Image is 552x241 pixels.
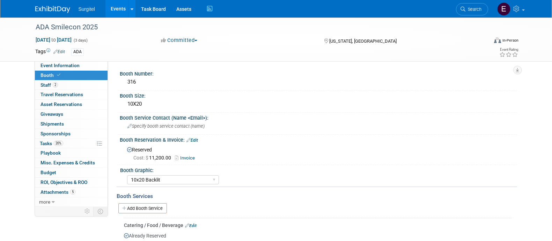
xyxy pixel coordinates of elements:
div: Event Format [447,36,519,47]
a: ROI, Objectives & ROO [35,178,108,187]
email: ) [203,123,205,129]
span: ROI, Objectives & ROO [41,179,87,185]
a: Tasks20% [35,139,108,148]
i: Booth reservation complete [57,73,60,77]
div: Booth Size: [120,91,517,99]
div: Booth Number: [120,69,517,77]
div: ADA Smilecon 2025 [33,21,478,34]
span: Sponsorships [41,131,71,136]
div: Reserved [125,144,512,162]
span: (3 days) [73,38,88,43]
div: In-Person [502,38,518,43]
a: Event Information [35,61,108,70]
a: Booth [35,71,108,80]
span: 11,200.00 [133,155,174,161]
div: 10X20 [125,99,512,109]
div: Booth Services [117,192,517,200]
span: Misc. Expenses & Credits [41,160,95,165]
a: Budget [35,168,108,177]
span: Tasks [40,141,63,146]
span: Surgitel [79,6,95,12]
div: Booth Reservation & Invoice: [120,135,517,144]
span: Booth [41,72,62,78]
span: Asset Reservations [41,101,82,107]
a: more [35,197,108,207]
span: 2 [53,82,58,87]
img: Event Coordinator [497,2,510,16]
span: Shipments [41,121,64,127]
span: Cost: $ [133,155,149,161]
a: Misc. Expenses & Credits [35,158,108,168]
div: 316 [125,77,512,87]
a: Travel Reservations [35,90,108,99]
span: Event Information [41,63,80,68]
div: ADA [71,48,84,56]
span: 5 [70,189,75,194]
span: Travel Reservations [41,92,83,97]
a: Edit [185,223,197,228]
span: to [50,37,57,43]
img: ExhibitDay [35,6,70,13]
a: Sponsorships [35,129,108,139]
span: Search [465,7,481,12]
td: Toggle Event Tabs [93,207,108,216]
a: Playbook [35,148,108,158]
span: 20% [54,141,63,146]
a: Attachments5 [35,187,108,197]
a: Asset Reservations [35,100,108,109]
span: more [39,199,50,205]
a: Shipments [35,119,108,129]
a: Edit [186,138,198,143]
div: Event Rating [499,48,518,51]
span: Giveaways [41,111,63,117]
div: Booth Service Contact (Name <Email>): [120,113,517,121]
a: Search [456,3,488,15]
td: Tags [35,48,65,56]
a: Invoice [175,155,198,161]
a: Staff2 [35,80,108,90]
button: Committed [159,37,200,44]
span: Playbook [41,150,61,156]
td: Personalize Event Tab Strip [81,207,94,216]
span: [DATE] [DATE] [35,37,72,43]
div: Booth Graphic: [120,165,514,174]
a: Add Booth Service [118,203,167,213]
span: Attachments [41,189,75,195]
a: Edit [53,49,65,54]
a: Giveaways [35,109,108,119]
span: Budget [41,170,56,175]
span: [US_STATE], [GEOGRAPHIC_DATA] [329,38,397,44]
img: Format-Inperson.png [494,37,501,43]
span: Specify booth service contact (name [127,123,205,129]
span: Staff [41,82,58,88]
div: Catering / Food / Beverage [124,222,512,229]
